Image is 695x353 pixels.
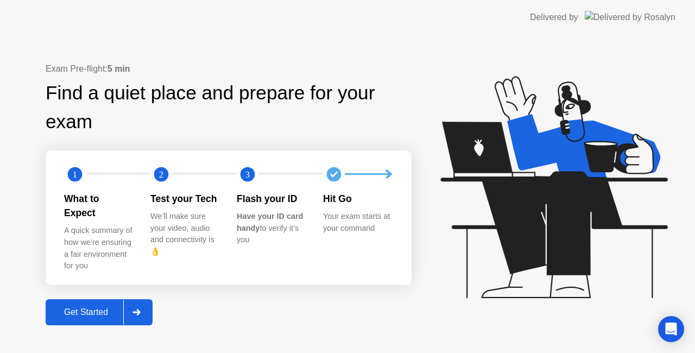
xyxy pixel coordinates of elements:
div: Find a quiet place and prepare for your exam [46,79,412,136]
div: Exam Pre-flight: [46,62,412,75]
text: 1 [73,169,77,179]
div: Open Intercom Messenger [658,316,684,342]
div: Flash your ID [237,192,306,206]
div: A quick summary of how we’re ensuring a fair environment for you [64,225,133,272]
div: Your exam starts at your command [323,211,392,234]
div: We’ll make sure your video, audio and connectivity is 👌 [150,211,219,257]
text: 2 [159,169,163,179]
div: Get Started [49,307,123,317]
text: 3 [245,169,250,179]
b: 5 min [108,64,130,73]
b: Have your ID card handy [237,212,303,232]
div: Test your Tech [150,192,219,206]
div: What to Expect [64,192,133,220]
img: Delivered by Rosalyn [585,11,675,23]
div: Delivered by [530,11,578,24]
button: Get Started [46,299,153,325]
div: to verify it’s you [237,211,306,246]
div: Hit Go [323,192,392,206]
